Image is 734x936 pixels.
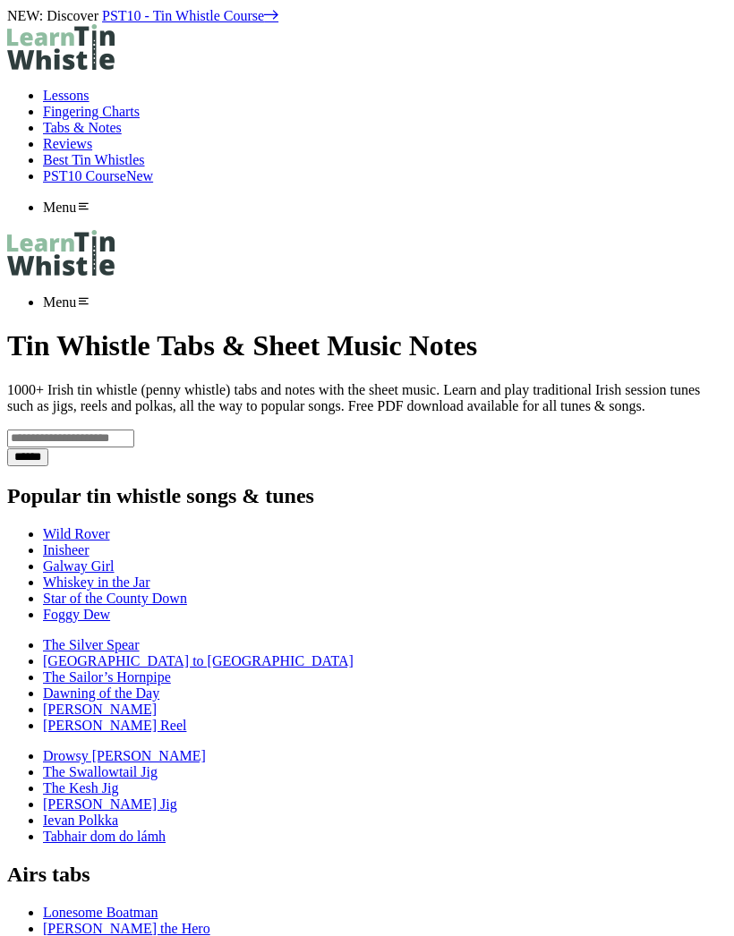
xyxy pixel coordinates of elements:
[7,329,727,362] h1: Tin Whistle Tabs & Sheet Music Notes
[43,780,118,796] a: The Kesh Jig
[43,796,177,812] a: [PERSON_NAME] Jig
[43,813,118,828] a: Ievan Polkka
[43,200,76,215] span: Menu
[43,718,186,733] a: [PERSON_NAME] Reel
[7,8,43,23] span: NEW:
[43,88,90,103] a: Lessons
[43,168,153,183] a: PST10 CourseNew
[43,702,157,717] a: [PERSON_NAME]
[43,104,140,119] a: Fingering Charts
[43,558,115,574] a: Galway Girl
[43,685,159,701] a: Dawning of the Day
[102,8,278,23] a: PST10 - Tin Whistle Course
[7,263,115,278] a: LearnTinWhistle.com
[43,748,206,763] a: Drowsy [PERSON_NAME]
[43,653,354,668] a: [GEOGRAPHIC_DATA] to [GEOGRAPHIC_DATA]
[43,669,171,685] a: The Sailor’s Hornpipe
[43,591,187,606] a: Star of the County Down
[7,57,115,72] a: LearnTinWhistle.com
[43,637,140,652] a: The Silver Spear
[43,136,92,151] a: Reviews
[43,574,150,590] a: Whiskey in the Jar
[7,484,727,508] h2: Popular tin whistle songs & tunes
[43,120,122,135] a: Tabs & Notes
[47,8,98,23] span: Discover
[43,526,109,541] a: Wild Rover
[43,829,166,844] a: Tabhair dom do lámh
[43,607,110,622] a: Foggy Dew
[43,294,76,310] span: Menu
[7,382,727,414] p: 1000+ Irish tin whistle (penny whistle) tabs and notes with the sheet music. Learn and play tradi...
[7,24,115,70] img: LearnTinWhistle.com
[126,168,153,183] span: New
[43,905,158,920] a: Lonesome Boatman
[43,921,210,936] a: [PERSON_NAME] the Hero
[7,863,727,887] h2: Airs tabs
[43,542,90,557] a: Inisheer
[7,230,115,276] img: LearnTinWhistle.com
[43,764,158,779] a: The Swallowtail Jig
[43,152,145,167] a: Best Tin Whistles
